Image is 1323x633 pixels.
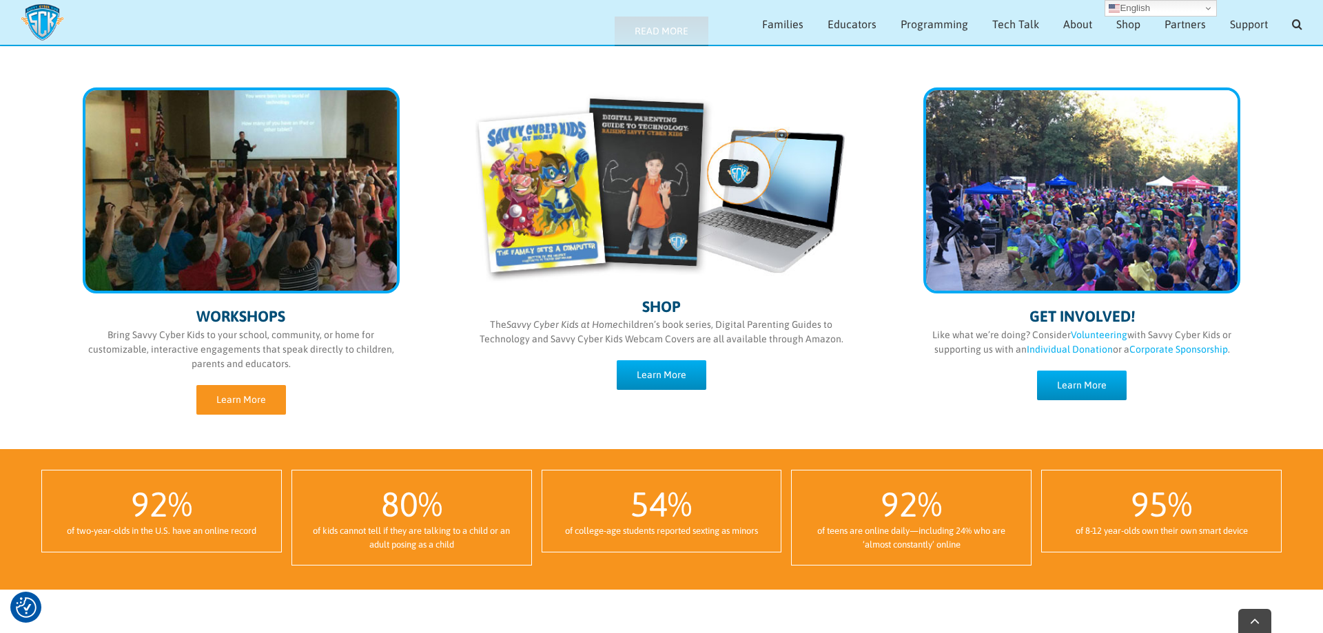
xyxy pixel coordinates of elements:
img: Savvy Cyber Kids Logo [21,3,64,41]
p: Bring Savvy Cyber Kids to your school, community, or home for customizable, interactive engagemen... [83,328,400,371]
a: Individual Donation [1027,344,1113,355]
img: programming-sm [85,90,397,291]
a: Learn More [617,360,706,390]
img: Revisit consent button [16,597,37,618]
span: % [168,484,192,524]
i: Savvy Cyber Kids at Home [506,319,618,330]
span: Partners [1165,19,1206,30]
span: Tech Talk [992,19,1039,30]
span: Support [1230,19,1268,30]
span: Shop [1116,19,1140,30]
span: About [1063,19,1092,30]
span: 92 [881,484,918,524]
span: WORKSHOPS [196,307,285,325]
span: % [1168,484,1192,524]
div: of two-year-olds in the U.S. have an online record [56,524,267,538]
div: of college-age students reported sexting as minors [556,524,768,538]
span: 80 [381,484,418,524]
img: en [1109,3,1120,14]
a: Volunteering [1071,329,1127,340]
p: The children’s book series, Digital Parenting Guides to Technology and Savvy Cyber Kids Webcam Co... [475,318,848,346]
span: Learn More [1057,380,1107,391]
span: Families [762,19,803,30]
span: % [418,484,442,524]
span: Learn More [637,369,686,381]
div: of teens are online daily—including 24% who are ‘almost constantly’ online [806,524,1017,551]
span: 92 [131,484,168,524]
img: shop-sm [475,91,848,284]
a: Corporate Sponsorship [1129,344,1228,355]
p: Like what we’re doing? Consider with Savvy Cyber Kids or supporting us with an or a . [923,328,1240,357]
span: % [668,484,692,524]
div: of 8-12 year-olds own their own smart device [1056,524,1267,538]
span: Programming [901,19,968,30]
span: Learn More [216,394,266,406]
span: Educators [828,19,876,30]
span: % [918,484,942,524]
div: of kids cannot tell if they are talking to a child or an adult posing as a child [306,524,517,551]
span: 54 [630,484,668,524]
span: 95 [1131,484,1168,524]
img: get-involved-sm [926,90,1238,291]
button: Consent Preferences [16,597,37,618]
a: Learn More [1037,371,1127,400]
a: Learn More [196,385,286,415]
span: GET INVOLVED! [1029,307,1135,325]
span: SHOP [642,298,681,315]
